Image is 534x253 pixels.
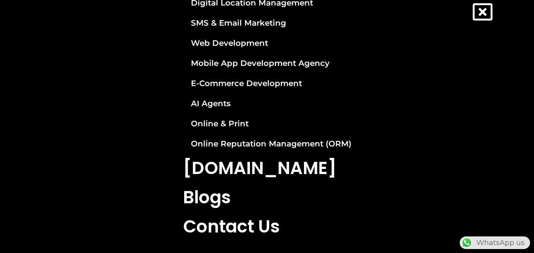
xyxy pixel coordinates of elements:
[177,134,357,154] a: Online Reputation Management (ORM)
[177,13,357,33] a: SMS & Email Marketing
[177,33,357,53] a: Web Development
[177,73,357,93] a: E-Commerce Development
[460,238,530,247] a: WhatsAppWhatsApp us
[177,183,357,212] a: Blogs
[177,94,357,113] a: AI Agents
[177,114,357,133] a: Online & Print
[177,212,357,241] a: Contact Us
[460,236,473,249] img: WhatsApp
[177,154,357,183] a: [DOMAIN_NAME]
[177,53,357,73] a: Mobile App Development Agency
[460,236,530,249] div: WhatsApp us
